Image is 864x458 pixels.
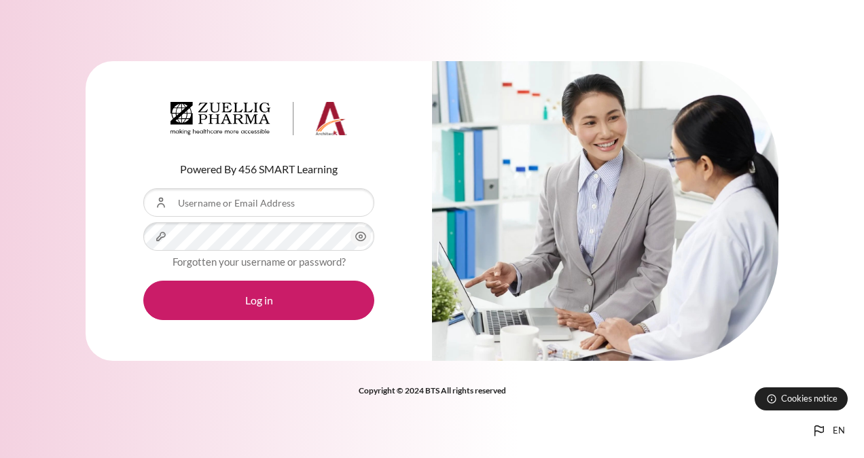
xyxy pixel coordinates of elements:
img: Architeck [170,102,347,136]
button: Languages [806,417,850,444]
span: Cookies notice [781,392,838,405]
strong: Copyright © 2024 BTS All rights reserved [359,385,506,395]
span: en [833,424,845,438]
button: Log in [143,281,374,320]
a: Architeck [170,102,347,141]
button: Cookies notice [755,387,848,410]
p: Powered By 456 SMART Learning [143,161,374,177]
input: Username or Email Address [143,188,374,217]
a: Forgotten your username or password? [173,256,346,268]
